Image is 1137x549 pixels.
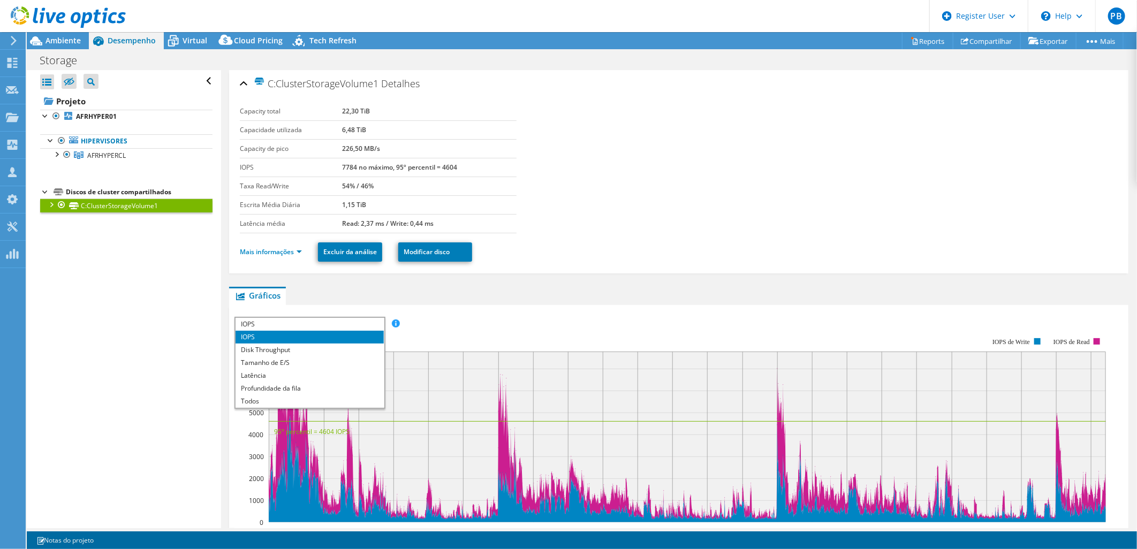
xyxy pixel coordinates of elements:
text: IOPS de Read [1053,338,1090,346]
a: C:ClusterStorageVolume1 [40,199,213,212]
span: IOPS [236,318,384,331]
span: PB [1108,7,1125,25]
b: 6,48 TiB [342,125,366,134]
li: Tamanho de E/S [236,356,384,369]
a: Reports [902,33,953,49]
a: Hipervisores [40,134,213,148]
text: 2000 [249,474,264,483]
b: 22,30 TiB [342,106,370,116]
li: Disk Throughput [236,344,384,356]
label: IOPS [240,162,342,173]
li: Profundidade da fila [236,382,384,395]
b: 54% / 46% [342,181,374,190]
text: 95° percentil = 4604 IOPS [274,427,350,436]
text: 4000 [248,430,263,439]
span: Desempenho [108,35,156,45]
li: IOPS [236,331,384,344]
li: Latência [236,369,384,382]
svg: \n [1041,11,1051,21]
a: Mais informações [240,247,302,256]
a: Projeto [40,93,213,110]
b: Read: 2,37 ms / Write: 0,44 ms [342,219,434,228]
label: Taxa Read/Write [240,181,342,192]
label: Capacity total [240,106,342,117]
a: Modificar disco [398,242,472,262]
a: Compartilhar [953,33,1021,49]
span: Cloud Pricing [234,35,283,45]
span: AFRHYPERCL [87,151,126,160]
span: Ambiente [46,35,81,45]
b: 1,15 TiB [342,200,366,209]
h1: Storage [35,55,94,66]
label: Capacidade utilizada [240,125,342,135]
span: Tech Refresh [309,35,357,45]
label: Escrita Média Diária [240,200,342,210]
b: 7784 no máximo, 95º percentil = 4604 [342,163,457,172]
b: AFRHYPER01 [76,112,117,121]
text: 3000 [249,452,264,461]
text: 1000 [249,496,264,505]
span: Detalhes [381,77,420,90]
a: Mais [1076,33,1124,49]
a: Excluir da análise [318,242,382,262]
a: Exportar [1020,33,1077,49]
span: Virtual [183,35,207,45]
span: Gráficos [234,290,281,301]
label: Latência média [240,218,342,229]
li: Todos [236,395,384,408]
span: C:ClusterStorageVolume1 [254,77,378,89]
b: 226,50 MB/s [342,144,380,153]
text: 0 [260,518,263,527]
label: Capacity de pico [240,143,342,154]
a: Notas do projeto [29,533,101,547]
text: IOPS de Write [992,338,1030,346]
a: AFRHYPER01 [40,110,213,124]
div: Discos de cluster compartilhados [66,186,213,199]
a: AFRHYPERCL [40,148,213,162]
text: 5000 [249,408,264,417]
